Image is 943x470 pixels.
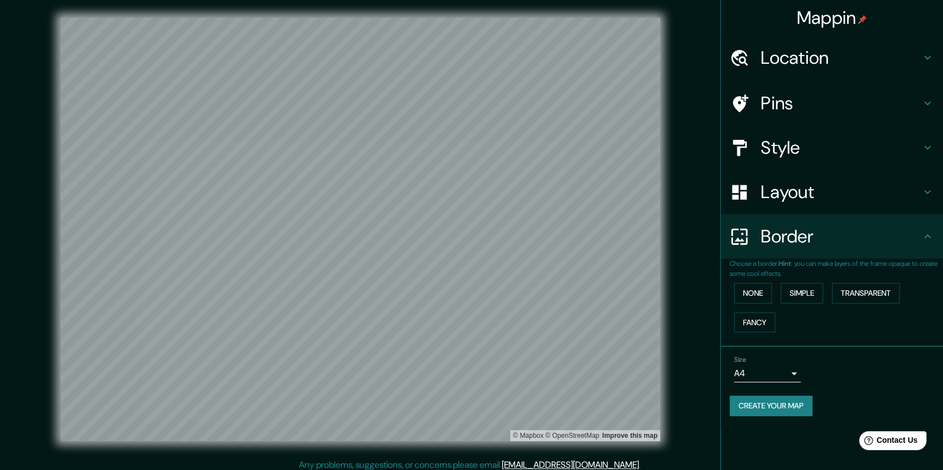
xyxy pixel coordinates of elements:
div: Border [721,214,943,259]
h4: Location [761,47,921,69]
h4: Layout [761,181,921,203]
div: Pins [721,81,943,125]
h4: Mappin [797,7,867,29]
canvas: Map [61,18,660,441]
a: Mapbox [513,432,543,439]
button: Simple [781,283,823,304]
h4: Border [761,225,921,247]
b: Hint [779,259,791,268]
div: Layout [721,170,943,214]
h4: Style [761,137,921,159]
p: Choose a border. : you can make layers of the frame opaque to create some cool effects. [730,259,943,279]
div: A4 [734,365,801,382]
div: Location [721,36,943,80]
button: Create your map [730,396,812,416]
a: OpenStreetMap [545,432,599,439]
label: Size [734,355,746,365]
div: Style [721,125,943,170]
img: pin-icon.png [858,15,867,24]
h4: Pins [761,92,921,114]
a: Map feedback [602,432,657,439]
iframe: Help widget launcher [844,427,931,458]
button: Fancy [734,312,775,333]
button: Transparent [832,283,900,304]
button: None [734,283,772,304]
